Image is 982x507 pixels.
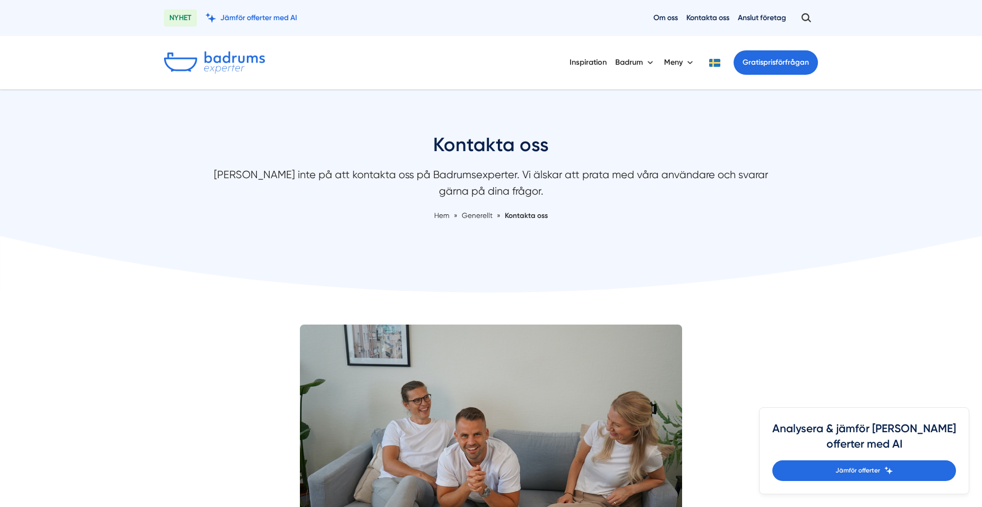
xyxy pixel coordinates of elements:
span: Jämför offerter [835,466,880,476]
a: Inspiration [570,49,607,76]
button: Meny [664,49,695,76]
a: Hem [434,211,450,220]
span: NYHET [164,10,197,27]
a: Om oss [653,13,678,23]
nav: Breadcrumb [210,210,772,221]
span: Jämför offerter med AI [220,13,297,23]
span: » [454,210,458,221]
button: Badrum [615,49,656,76]
span: Generellt [462,211,493,220]
a: Anslut företag [738,13,786,23]
img: Badrumsexperter.se logotyp [164,51,265,74]
a: Jämför offerter med AI [205,13,297,23]
span: » [497,210,501,221]
p: [PERSON_NAME] inte på att kontakta oss på Badrumsexperter. Vi älskar att prata med våra användare... [210,167,772,205]
a: Kontakta oss [505,211,548,220]
a: Gratisprisförfrågan [734,50,818,75]
a: Jämför offerter [772,460,956,481]
a: Generellt [462,211,494,220]
h1: Kontakta oss [210,132,772,167]
h4: Analysera & jämför [PERSON_NAME] offerter med AI [772,421,956,460]
a: Kontakta oss [686,13,729,23]
span: Gratis [743,58,763,67]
